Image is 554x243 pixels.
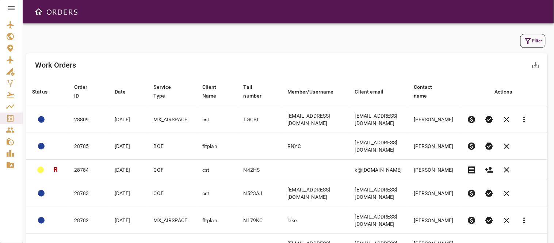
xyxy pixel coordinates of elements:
[115,87,126,96] div: Date
[463,161,481,179] button: Invoice order
[349,207,408,233] td: [EMAIL_ADDRESS][DOMAIN_NAME]
[154,83,181,100] div: Service Type
[115,87,135,96] span: Date
[414,83,455,100] span: Contact name
[498,185,516,202] button: Cancel order
[282,180,349,207] td: [EMAIL_ADDRESS][DOMAIN_NAME]
[32,87,57,96] span: Status
[408,160,461,180] td: [PERSON_NAME]
[31,4,46,19] button: Open drawer
[498,137,516,155] button: Cancel order
[349,133,408,160] td: [EMAIL_ADDRESS][DOMAIN_NAME]
[38,143,45,149] div: ACTION REQUIRED
[148,207,196,233] td: MX_AIRSPACE
[196,160,238,180] td: cst
[481,185,498,202] button: Set Permit Ready
[196,180,238,207] td: cst
[498,212,516,229] button: Cancel order
[35,59,76,71] h6: Work Orders
[485,115,494,124] span: verified
[520,216,529,225] span: more_vert
[38,190,45,197] div: ADMIN
[481,137,498,155] button: Set Permit Ready
[282,133,349,160] td: RNYC
[68,133,109,160] td: 28785
[527,56,545,74] button: Export
[196,133,238,160] td: fltplan
[154,83,191,100] span: Service Type
[467,189,476,198] span: paid
[196,106,238,133] td: cst
[68,160,109,180] td: 28784
[498,161,516,179] button: Cancel order
[38,116,45,123] div: ACTION REQUIRED
[148,160,196,180] td: COF
[349,160,408,180] td: k@[DOMAIN_NAME]
[408,133,461,160] td: [PERSON_NAME]
[202,83,232,100] span: Client Name
[408,180,461,207] td: [PERSON_NAME]
[481,111,498,128] button: Set Permit Ready
[481,212,498,229] button: Set Permit Ready
[503,115,511,124] span: clear
[244,83,276,100] span: Tail number
[148,106,196,133] td: MX_AIRSPACE
[74,83,103,100] span: Order ID
[282,207,349,233] td: leke
[485,189,494,198] span: verified
[37,167,44,173] div: ADMIN
[68,106,109,133] td: 28809
[516,111,533,128] button: Reports
[355,87,384,96] div: Client email
[238,207,282,233] td: N179KC
[109,180,148,207] td: [DATE]
[355,87,393,96] span: Client email
[148,133,196,160] td: BOE
[244,83,267,100] div: Tail number
[349,180,408,207] td: [EMAIL_ADDRESS][DOMAIN_NAME]
[32,87,47,96] div: Status
[463,212,481,229] button: Pre-Invoice order
[282,106,349,133] td: [EMAIL_ADDRESS][DOMAIN_NAME]
[467,166,476,174] span: receipt
[288,87,334,96] div: Member/Username
[520,34,546,48] button: Filter
[38,217,45,224] div: ACTION REQUIRED
[463,137,481,155] button: Pre-Invoice order
[46,6,78,18] h6: ORDERS
[408,106,461,133] td: [PERSON_NAME]
[481,161,498,179] button: Create customer
[414,83,446,100] div: Contact name
[109,207,148,233] td: [DATE]
[503,142,511,151] span: clear
[68,180,109,207] td: 28783
[503,216,511,225] span: clear
[148,180,196,207] td: COF
[288,87,343,96] span: Member/Username
[109,106,148,133] td: [DATE]
[238,160,282,180] td: N42HS
[498,111,516,128] button: Cancel order
[68,207,109,233] td: 28782
[408,207,461,233] td: [PERSON_NAME]
[202,83,222,100] div: Client Name
[463,111,481,128] button: Pre-Invoice order
[516,212,533,229] button: Reports
[467,216,476,225] span: paid
[196,207,238,233] td: fltplan
[109,160,148,180] td: [DATE]
[503,189,511,198] span: clear
[74,83,93,100] div: Order ID
[467,115,476,124] span: paid
[485,142,494,151] span: verified
[531,61,540,69] span: save_alt
[463,185,481,202] button: Pre-Invoice order
[467,142,476,151] span: paid
[503,166,511,174] span: clear
[109,133,148,160] td: [DATE]
[54,166,57,174] h3: R
[238,106,282,133] td: TGCBI
[520,115,529,124] span: more_vert
[238,180,282,207] td: N523AJ
[485,216,494,225] span: verified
